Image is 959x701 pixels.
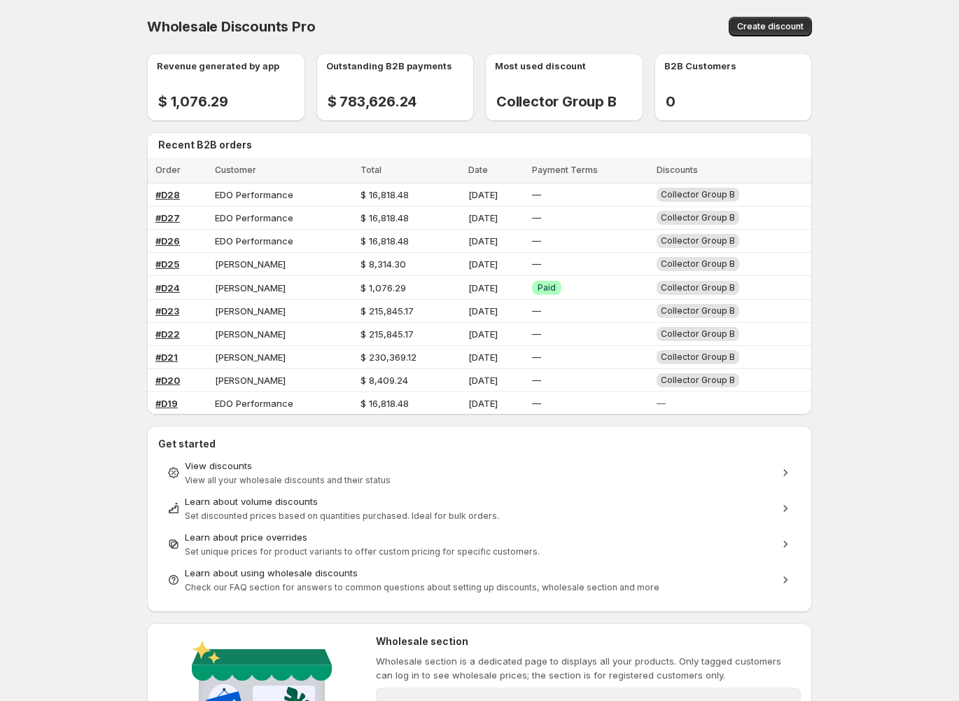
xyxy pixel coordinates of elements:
[532,305,541,317] span: —
[155,165,181,175] span: Order
[155,375,180,386] a: #D20
[468,235,498,247] span: [DATE]
[468,328,498,340] span: [DATE]
[376,634,801,648] h2: Wholesale section
[157,59,279,73] p: Revenue generated by app
[360,375,408,386] span: $ 8,409.24
[661,328,735,339] span: Collector Group B
[664,59,736,73] p: B2B Customers
[360,235,409,247] span: $ 16,818.48
[532,328,541,340] span: —
[360,189,409,200] span: $ 16,818.48
[215,305,286,317] span: [PERSON_NAME]
[495,59,586,73] p: Most used discount
[155,235,180,247] a: #D26
[360,282,406,293] span: $ 1,076.29
[147,18,315,35] span: Wholesale Discounts Pro
[215,189,293,200] span: EDO Performance
[155,305,179,317] a: #D23
[666,93,687,110] h2: 0
[155,398,178,409] a: #D19
[657,398,666,409] span: —
[360,352,416,363] span: $ 230,369.12
[158,93,228,110] h2: $ 1,076.29
[360,328,414,340] span: $ 215,845.17
[185,511,499,521] span: Set discounted prices based on quantities purchased. Ideal for bulk orders.
[729,17,812,36] button: Create discount
[468,165,488,175] span: Date
[538,282,556,293] span: Paid
[185,475,391,485] span: View all your wholesale discounts and their status
[215,398,293,409] span: EDO Performance
[737,21,804,32] span: Create discount
[661,235,735,246] span: Collector Group B
[215,282,286,293] span: [PERSON_NAME]
[468,305,498,317] span: [DATE]
[215,212,293,223] span: EDO Performance
[532,375,541,386] span: —
[185,566,774,580] div: Learn about using wholesale discounts
[215,328,286,340] span: [PERSON_NAME]
[185,459,774,473] div: View discounts
[215,352,286,363] span: [PERSON_NAME]
[328,93,417,110] h2: $ 783,626.24
[376,654,801,682] p: Wholesale section is a dedicated page to displays all your products. Only tagged customers can lo...
[468,258,498,270] span: [DATE]
[185,494,774,508] div: Learn about volume discounts
[496,93,617,110] h2: Collector Group B
[360,258,406,270] span: $ 8,314.30
[661,352,735,362] span: Collector Group B
[158,138,806,152] h2: Recent B2B orders
[155,258,179,270] a: #D25
[155,212,180,223] a: #D27
[661,305,735,316] span: Collector Group B
[468,212,498,223] span: [DATE]
[532,165,598,175] span: Payment Terms
[661,212,735,223] span: Collector Group B
[155,282,180,293] a: #D24
[657,165,698,175] span: Discounts
[215,165,256,175] span: Customer
[661,282,735,293] span: Collector Group B
[532,189,541,200] span: —
[215,258,286,270] span: [PERSON_NAME]
[155,352,178,363] a: #D21
[468,282,498,293] span: [DATE]
[360,398,409,409] span: $ 16,818.48
[532,212,541,223] span: —
[468,189,498,200] span: [DATE]
[661,258,735,269] span: Collector Group B
[155,328,180,340] a: #D22
[661,375,735,385] span: Collector Group B
[532,235,541,247] span: —
[360,165,381,175] span: Total
[532,352,541,363] span: —
[661,189,735,200] span: Collector Group B
[532,258,541,270] span: —
[185,530,774,544] div: Learn about price overrides
[215,375,286,386] span: [PERSON_NAME]
[158,437,801,451] h2: Get started
[185,546,540,557] span: Set unique prices for product variants to offer custom pricing for specific customers.
[215,235,293,247] span: EDO Performance
[360,212,409,223] span: $ 16,818.48
[468,375,498,386] span: [DATE]
[155,189,180,200] a: #D28
[468,398,498,409] span: [DATE]
[326,59,452,73] p: Outstanding B2B payments
[468,352,498,363] span: [DATE]
[360,305,414,317] span: $ 215,845.17
[185,582,659,592] span: Check our FAQ section for answers to common questions about setting up discounts, wholesale secti...
[532,398,541,409] span: —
